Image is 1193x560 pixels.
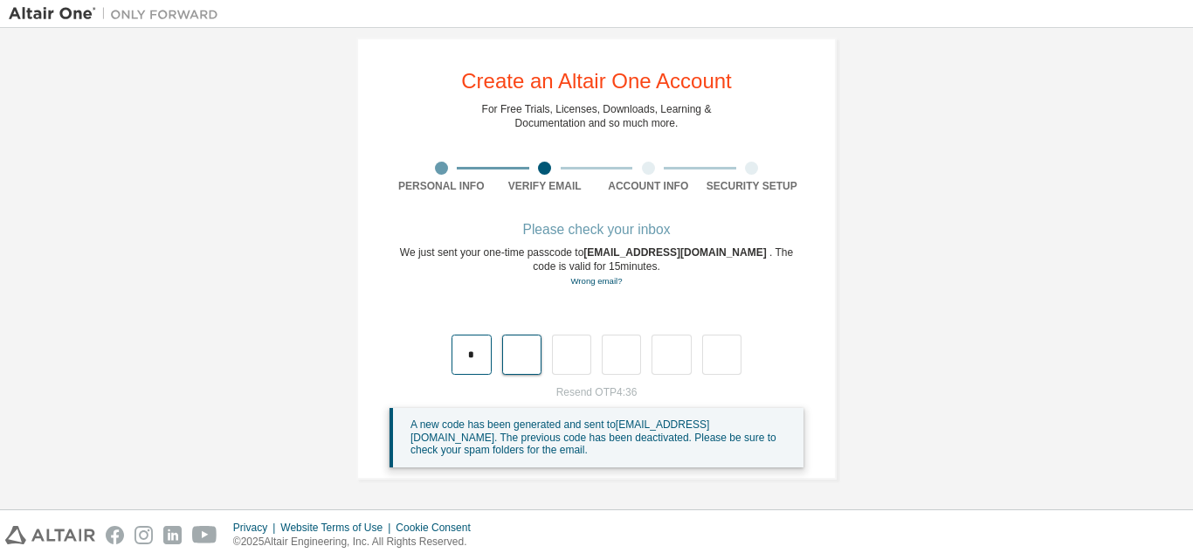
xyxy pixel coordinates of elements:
[280,521,396,535] div: Website Terms of Use
[5,526,95,544] img: altair_logo.svg
[390,225,803,235] div: Please check your inbox
[134,526,153,544] img: instagram.svg
[9,5,227,23] img: Altair One
[390,179,493,193] div: Personal Info
[596,179,700,193] div: Account Info
[233,521,280,535] div: Privacy
[163,526,182,544] img: linkedin.svg
[493,179,597,193] div: Verify Email
[482,102,712,130] div: For Free Trials, Licenses, Downloads, Learning & Documentation and so much more.
[583,246,769,259] span: [EMAIL_ADDRESS][DOMAIN_NAME]
[461,71,732,92] div: Create an Altair One Account
[410,418,776,456] span: A new code has been generated and sent to [EMAIL_ADDRESS][DOMAIN_NAME] . The previous code has be...
[192,526,217,544] img: youtube.svg
[106,526,124,544] img: facebook.svg
[390,245,803,288] div: We just sent your one-time passcode to . The code is valid for 15 minutes.
[570,276,622,286] a: Go back to the registration form
[233,535,481,550] p: © 2025 Altair Engineering, Inc. All Rights Reserved.
[700,179,804,193] div: Security Setup
[396,521,480,535] div: Cookie Consent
